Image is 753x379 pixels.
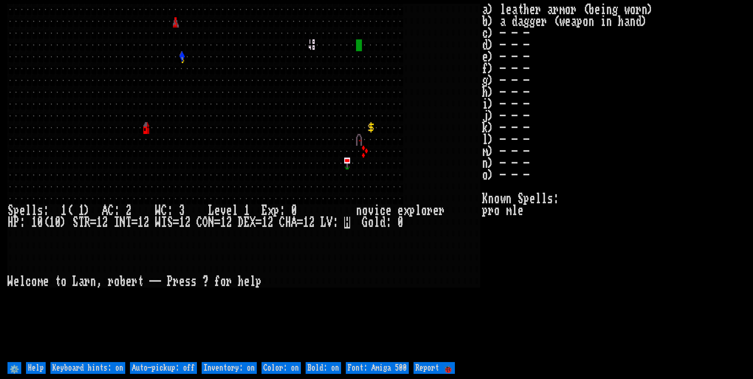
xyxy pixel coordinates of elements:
div: 1 [96,217,102,229]
div: S [72,217,78,229]
div: l [374,217,380,229]
div: r [173,276,179,288]
div: p [13,205,19,217]
div: 1 [49,217,55,229]
div: l [415,205,421,217]
div: = [297,217,303,229]
div: e [19,205,25,217]
div: 1 [137,217,143,229]
div: m [37,276,43,288]
div: ( [67,205,72,217]
div: I [161,217,167,229]
div: e [214,205,220,217]
div: ) [84,205,90,217]
div: o [61,276,67,288]
input: Bold: on [306,362,341,374]
div: I [114,217,120,229]
div: o [31,276,37,288]
div: p [273,205,279,217]
div: X [250,217,256,229]
div: , [96,276,102,288]
div: r [108,276,114,288]
div: P [13,217,19,229]
div: e [13,276,19,288]
div: 2 [126,205,132,217]
div: S [167,217,173,229]
div: 0 [55,217,61,229]
div: C [161,205,167,217]
div: e [386,205,391,217]
div: e [433,205,439,217]
div: e [126,276,132,288]
div: N [120,217,126,229]
div: O [202,217,208,229]
div: o [421,205,427,217]
div: S [7,205,13,217]
div: f [214,276,220,288]
div: 2 [267,217,273,229]
div: V [326,217,332,229]
div: : [386,217,391,229]
div: 2 [309,217,315,229]
div: W [155,205,161,217]
div: 1 [179,217,185,229]
div: ( [43,217,49,229]
div: e [179,276,185,288]
div: s [185,276,191,288]
div: - [149,276,155,288]
div: 2 [185,217,191,229]
div: : [332,217,338,229]
div: C [108,205,114,217]
div: ) [61,217,67,229]
div: l [31,205,37,217]
div: r [132,276,137,288]
div: = [132,217,137,229]
div: 1 [220,217,226,229]
div: T [78,217,84,229]
div: C [279,217,285,229]
input: Font: Amiga 500 [346,362,409,374]
div: x [403,205,409,217]
stats: a) leather armor (being worn) b) a dagger (weapon in hand) c) - - - d) - - - e) - - - f) - - - g)... [482,4,746,360]
div: c [25,276,31,288]
div: P [167,276,173,288]
div: 0 [37,217,43,229]
div: e [226,205,232,217]
div: R [84,217,90,229]
div: o [114,276,120,288]
div: 1 [61,205,67,217]
div: : [43,205,49,217]
div: h [238,276,244,288]
input: Report 🐞 [414,362,455,374]
div: 0 [397,217,403,229]
div: t [137,276,143,288]
div: 1 [31,217,37,229]
div: 1 [262,217,267,229]
div: i [374,205,380,217]
div: p [409,205,415,217]
div: d [380,217,386,229]
div: l [232,205,238,217]
div: 3 [179,205,185,217]
div: : [167,205,173,217]
div: W [155,217,161,229]
input: Color: on [262,362,301,374]
div: l [250,276,256,288]
div: p [256,276,262,288]
div: r [439,205,445,217]
div: a [78,276,84,288]
div: W [7,276,13,288]
div: l [19,276,25,288]
div: G [362,217,368,229]
div: e [397,205,403,217]
input: Help [26,362,46,374]
div: 2 [226,217,232,229]
input: Keyboard hints: on [50,362,125,374]
div: = [214,217,220,229]
div: s [191,276,197,288]
div: n [356,205,362,217]
div: D [238,217,244,229]
div: L [208,205,214,217]
div: x [267,205,273,217]
div: v [220,205,226,217]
